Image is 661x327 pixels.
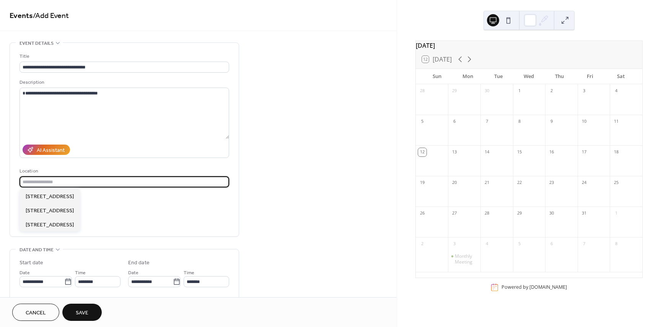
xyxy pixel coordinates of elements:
[418,148,427,156] div: 12
[20,259,43,267] div: Start date
[450,209,459,218] div: 27
[612,240,620,248] div: 8
[612,117,620,126] div: 11
[515,209,524,218] div: 29
[580,117,588,126] div: 10
[418,179,427,187] div: 19
[418,240,427,248] div: 2
[62,304,102,321] button: Save
[450,117,459,126] div: 6
[606,69,636,84] div: Sat
[418,87,427,95] div: 28
[575,69,606,84] div: Fri
[422,69,453,84] div: Sun
[455,253,477,265] div: Monthly Meeting
[483,69,514,84] div: Tue
[450,240,459,248] div: 3
[20,167,228,175] div: Location
[453,69,483,84] div: Mon
[514,69,544,84] div: Wed
[547,209,556,218] div: 30
[12,304,59,321] button: Cancel
[612,209,620,218] div: 1
[612,87,620,95] div: 4
[184,269,194,277] span: Time
[20,78,228,86] div: Description
[26,221,74,229] span: [STREET_ADDRESS]
[547,179,556,187] div: 23
[75,269,86,277] span: Time
[418,117,427,126] div: 5
[580,209,588,218] div: 31
[128,269,138,277] span: Date
[450,179,459,187] div: 20
[547,87,556,95] div: 2
[483,240,491,248] div: 4
[37,146,65,155] div: AI Assistant
[450,148,459,156] div: 13
[580,148,588,156] div: 17
[483,87,491,95] div: 30
[448,253,480,265] div: Monthly Meeting
[529,284,567,291] a: [DOMAIN_NAME]
[20,52,228,60] div: Title
[547,148,556,156] div: 16
[20,246,54,254] span: Date and time
[20,269,30,277] span: Date
[450,87,459,95] div: 29
[23,145,70,155] button: AI Assistant
[580,240,588,248] div: 7
[20,39,54,47] span: Event details
[76,309,88,317] span: Save
[483,209,491,218] div: 28
[547,117,556,126] div: 9
[26,207,74,215] span: [STREET_ADDRESS]
[26,309,46,317] span: Cancel
[515,240,524,248] div: 5
[501,284,567,291] div: Powered by
[128,259,150,267] div: End date
[33,8,69,23] span: / Add Event
[416,41,642,50] div: [DATE]
[515,148,524,156] div: 15
[483,179,491,187] div: 21
[483,117,491,126] div: 7
[10,8,33,23] a: Events
[612,148,620,156] div: 18
[580,179,588,187] div: 24
[515,87,524,95] div: 1
[547,240,556,248] div: 6
[418,209,427,218] div: 26
[580,87,588,95] div: 3
[515,179,524,187] div: 22
[515,117,524,126] div: 8
[612,179,620,187] div: 25
[26,193,74,201] span: [STREET_ADDRESS]
[544,69,575,84] div: Thu
[483,148,491,156] div: 14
